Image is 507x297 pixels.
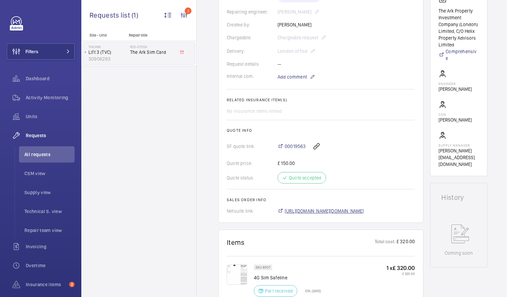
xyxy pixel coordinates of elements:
h1: History [441,194,476,201]
p: Repair title [129,33,174,38]
a: 00019563 [278,143,306,150]
span: Requests list [89,11,131,19]
span: Filters [25,48,38,55]
p: Supply manager [439,143,479,147]
span: Invoicing [26,243,75,250]
span: Units [26,113,75,120]
p: Lift 3 (TVC) [88,49,127,56]
p: The Ark Property Investment Company (London) Limited, C/O Helix Property Advisors Limited [439,7,479,48]
span: All requests [24,151,75,158]
span: Add comment [278,73,307,80]
span: 00019563 [285,143,306,150]
span: The Ark Sim Card [130,49,175,56]
span: Overtime [26,262,75,269]
h2: Related insurance item(s) [227,98,415,102]
p: ETA: [DATE] [301,289,321,293]
img: kqQU2G3mamTLUPE3gIjzwTk9LAkLsAiYViJJJpoZHRiT74zH.png [227,264,247,285]
span: CSM view [24,170,75,177]
button: Filters [7,43,75,60]
h2: Sales order info [227,197,415,202]
p: CSM [439,112,472,116]
span: Insurance items [26,281,66,288]
p: Part received [265,288,293,294]
p: [PERSON_NAME][EMAIL_ADDRESS][DOMAIN_NAME] [439,147,479,168]
p: [PERSON_NAME] [439,116,472,123]
span: Repair team view [24,227,75,234]
span: Dashboard [26,75,75,82]
p: Site - Unit [81,33,126,38]
a: Comprehensive [439,48,479,62]
span: Activity Monitoring [26,94,75,101]
h1: Items [227,238,245,247]
p: 30906283 [88,56,127,62]
h2: R25-07059 [130,45,175,49]
span: [URL][DOMAIN_NAME][DOMAIN_NAME] [285,208,364,214]
p: £ 320.00 [396,238,415,247]
p: Total cost: [374,238,396,247]
span: Technical S. view [24,208,75,215]
h2: Quote info [227,128,415,133]
p: Coming soon [445,250,473,256]
span: 2 [69,282,75,287]
p: [PERSON_NAME] [439,86,472,92]
p: £ 320.00 [386,272,415,276]
p: 1 x £ 320.00 [386,264,415,272]
span: Supply view [24,189,75,196]
p: 4G Sim Safeline [254,274,321,281]
p: Engineer [439,82,472,86]
span: Requests [26,132,75,139]
p: The Ark [88,45,127,49]
p: SKU 8007 [256,266,270,269]
a: [URL][DOMAIN_NAME][DOMAIN_NAME] [278,208,364,214]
